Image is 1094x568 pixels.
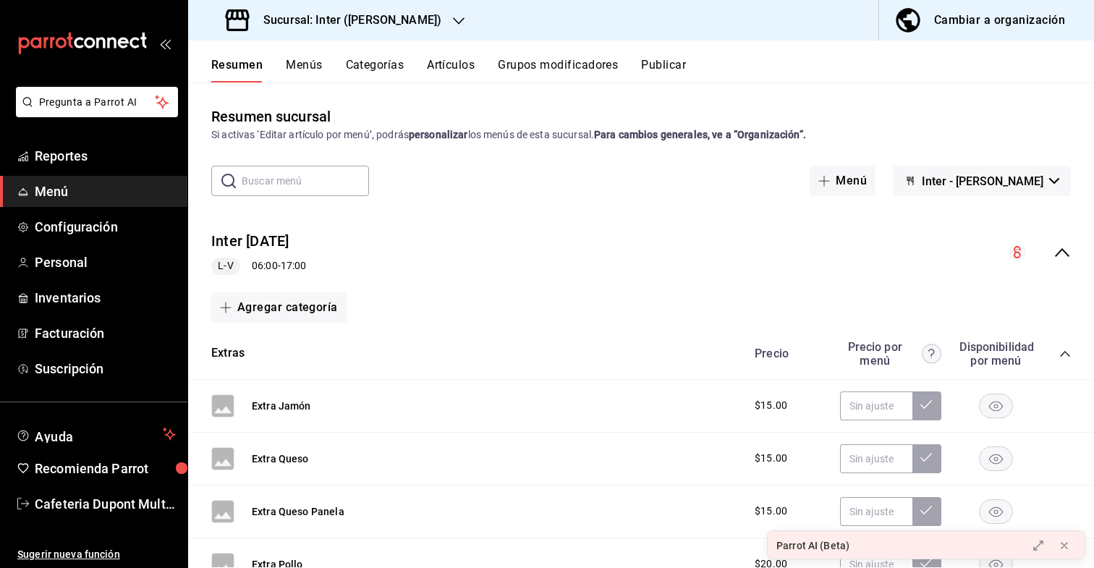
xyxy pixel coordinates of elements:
div: Precio [740,347,833,360]
span: Menú [35,182,176,201]
button: Menú [810,166,875,196]
button: Resumen [211,58,263,82]
span: Cafeteria Dupont Multiuser [35,494,176,514]
div: Cambiar a organización [934,10,1065,30]
span: Facturación [35,323,176,343]
h3: Sucursal: Inter ([PERSON_NAME]) [252,12,441,29]
strong: Para cambios generales, ve a “Organización”. [594,129,806,140]
span: Sugerir nueva función [17,547,176,562]
div: Disponibilidad por menú [959,340,1032,368]
div: collapse-menu-row [188,219,1094,287]
span: Suscripción [35,359,176,378]
button: Publicar [641,58,686,82]
div: 06:00 - 17:00 [211,258,306,275]
span: Personal [35,253,176,272]
button: collapse-category-row [1059,348,1071,360]
span: Ayuda [35,425,157,443]
a: Pregunta a Parrot AI [10,105,178,120]
strong: personalizar [409,129,468,140]
span: $15.00 [755,398,787,413]
button: Categorías [346,58,404,82]
button: Extra Queso Panela [252,504,344,519]
span: Pregunta a Parrot AI [39,95,156,110]
input: Buscar menú [242,166,369,195]
input: Sin ajuste [840,391,912,420]
span: Recomienda Parrot [35,459,176,478]
button: Agregar categoría [211,292,347,323]
span: L-V [212,258,239,274]
button: Extra Queso [252,452,309,466]
button: Menús [286,58,322,82]
div: navigation tabs [211,58,1094,82]
button: Grupos modificadores [498,58,618,82]
span: Inventarios [35,288,176,308]
div: Resumen sucursal [211,106,331,127]
button: Inter - [PERSON_NAME] [893,166,1071,196]
span: Inter - [PERSON_NAME] [922,174,1043,188]
span: Configuración [35,217,176,237]
button: Extra Jamón [252,399,311,413]
span: Reportes [35,146,176,166]
span: $15.00 [755,504,787,519]
div: Si activas ‘Editar artículo por menú’, podrás los menús de esta sucursal. [211,127,1071,143]
input: Sin ajuste [840,444,912,473]
button: Artículos [427,58,475,82]
button: Extras [211,345,245,362]
button: Pregunta a Parrot AI [16,87,178,117]
button: Inter [DATE] [211,231,289,252]
input: Sin ajuste [840,497,912,526]
div: Parrot AI (Beta) [776,538,849,554]
span: $15.00 [755,451,787,466]
button: open_drawer_menu [159,38,171,49]
div: Precio por menú [840,340,941,368]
